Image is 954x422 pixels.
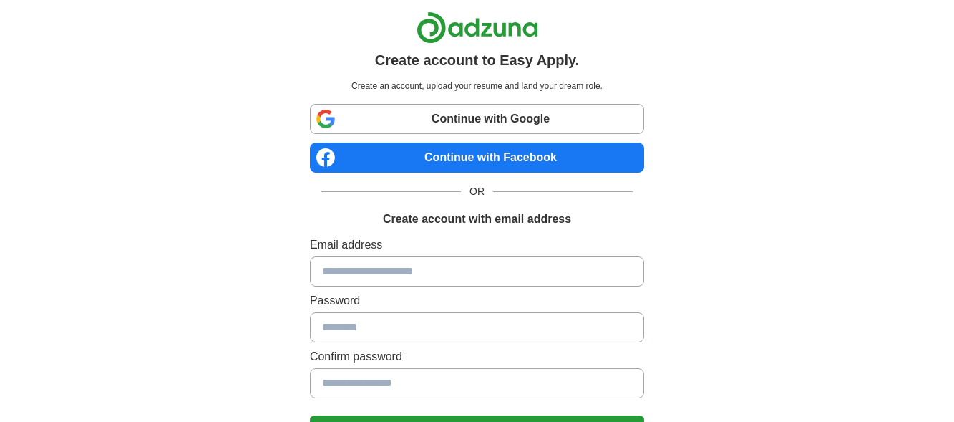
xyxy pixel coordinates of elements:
label: Email address [310,236,644,254]
label: Password [310,292,644,310]
a: Continue with Google [310,104,644,134]
label: Confirm password [310,348,644,365]
h1: Create account with email address [383,211,571,228]
h1: Create account to Easy Apply. [375,49,580,71]
p: Create an account, upload your resume and land your dream role. [313,80,641,92]
img: Adzuna logo [417,11,538,44]
a: Continue with Facebook [310,143,644,173]
span: OR [461,184,493,199]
